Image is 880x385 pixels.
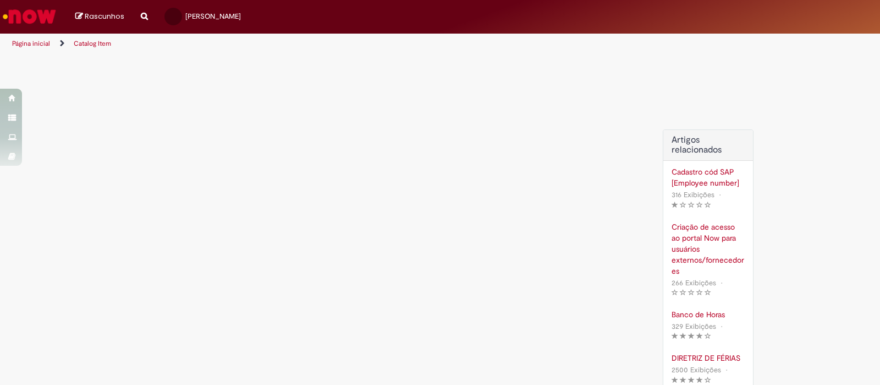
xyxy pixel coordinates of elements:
[718,319,725,334] span: •
[185,12,241,21] span: [PERSON_NAME]
[672,190,714,199] span: 316 Exibições
[672,309,745,320] a: Banco de Horas
[74,39,111,48] a: Catalog Item
[12,39,50,48] a: Página inicial
[672,135,745,155] h3: Artigos relacionados
[75,12,124,22] a: Rascunhos
[672,221,745,276] a: Criação de acesso ao portal Now para usuários externos/fornecedores
[672,353,745,364] a: DIRETRIZ DE FÉRIAS
[718,275,725,290] span: •
[672,278,716,288] span: 266 Exibições
[8,34,579,54] ul: Trilhas de página
[717,187,723,202] span: •
[672,322,716,331] span: 329 Exibições
[723,362,730,377] span: •
[672,365,721,375] span: 2500 Exibições
[672,166,745,188] a: Cadastro cód SAP [Employee number]
[1,6,58,28] img: ServiceNow
[85,11,124,21] span: Rascunhos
